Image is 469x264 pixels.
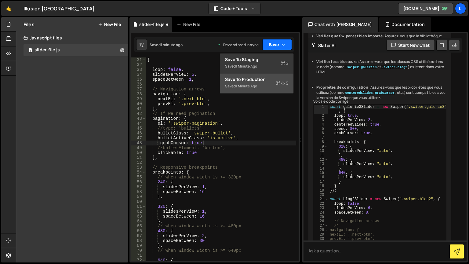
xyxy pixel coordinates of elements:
div: 72 [131,258,146,263]
div: 57 [131,185,146,189]
div: 1 minute ago [161,42,183,47]
button: New File [98,22,121,27]
div: 11 [314,153,328,157]
div: 1 minute ago [236,64,257,69]
li: : Assurez-vous que la bibliothèque Swiper est correctement importée dans votre projet avant d'uti... [316,34,446,49]
div: 22 [314,201,328,206]
div: 65 [131,224,146,229]
div: 64 [131,219,146,224]
div: 70 [131,248,146,253]
div: New File [177,21,202,28]
button: Save to ProductionS Saved1 minute ago [220,73,293,93]
div: 40 [131,101,146,106]
div: 51 [131,155,146,160]
strong: Vérifiez les sélecteurs [316,59,358,64]
div: 54 [131,170,146,175]
span: 1 [29,48,32,53]
button: Code + Tools [209,3,260,14]
div: 15 [314,171,328,175]
button: Start new chat [386,40,435,51]
div: 50 [131,150,146,155]
a: [DOMAIN_NAME] [398,3,453,14]
div: Javascript files [16,32,128,44]
div: 18 [314,184,328,188]
li: : Assurez-vous que les propriétés que vous utilisez (comme , , etc.) sont compatibles avec la ver... [316,85,446,100]
div: 42 [131,111,146,116]
span: S [276,80,289,86]
code: grabCursor [374,91,395,95]
div: 63 [131,214,146,219]
div: 12 [314,157,328,162]
div: 1 [314,105,328,114]
div: 13 [314,162,328,166]
div: Dev and prod in sync [217,42,259,47]
div: 3 [314,118,328,122]
div: 62 [131,209,146,214]
div: 24 [314,210,328,215]
div: 41 [131,106,146,111]
div: 28 [314,228,328,232]
div: 8 [314,140,328,144]
div: slider-file.js [35,47,60,53]
div: 20 [314,193,328,197]
span: S [281,60,289,66]
div: 1 minute ago [236,83,257,89]
div: Illusion [GEOGRAPHIC_DATA] [24,5,95,12]
strong: Vérifiez que Swiper est bien importé [316,33,383,38]
div: 6 [314,131,328,135]
strong: Propriétés de configuration [316,85,368,90]
code: .swiper.galerie3 [344,65,377,69]
div: Saved [225,63,289,70]
a: 🤙 [1,1,16,16]
div: 55 [131,175,146,180]
div: 60 [131,199,146,204]
div: slider-file.js [139,21,165,28]
div: 71 [131,253,146,258]
div: 52 [131,160,146,165]
div: 56 [131,180,146,185]
code: centeredSlides [344,91,373,95]
div: 31 [131,57,146,62]
div: 46 [131,131,146,136]
div: 2 [314,113,328,118]
div: 19 [314,188,328,193]
h2: Files [24,21,35,28]
div: 21 [314,197,328,201]
div: 29 [314,232,328,237]
div: 37 [131,87,146,92]
div: Saved [225,82,289,90]
h2: Slater AI [311,42,336,48]
li: : Assurez-vous que les classes CSS utilisées dans le code (comme et ) existent dans votre HTML. [316,59,446,75]
div: 68 [131,238,146,243]
div: 27 [314,223,328,228]
div: 7 [314,135,328,140]
div: 16569/45286.js [24,44,128,56]
div: 35 [131,77,146,82]
div: 14 [314,166,328,170]
div: 33 [131,67,146,72]
div: 4 [314,122,328,127]
button: Save [262,39,292,50]
div: 61 [131,204,146,209]
div: 23 [314,206,328,210]
div: Save to Staging [225,57,289,63]
a: L' [455,3,466,14]
div: 16 [314,175,328,179]
div: 34 [131,72,146,77]
div: 39 [131,97,146,101]
div: 5 [314,127,328,131]
div: 17 [314,179,328,184]
div: 44 [131,121,146,126]
div: 10 [314,149,328,153]
code: .swiper.blog2 [381,65,408,69]
div: 58 [131,189,146,194]
div: 66 [131,229,146,233]
div: 67 [131,233,146,238]
div: 48 [131,141,146,145]
div: 45 [131,126,146,131]
div: 59 [131,194,146,199]
div: 30 [314,237,328,241]
div: 25 [314,215,328,219]
div: Saved [150,42,183,47]
div: 53 [131,165,146,170]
